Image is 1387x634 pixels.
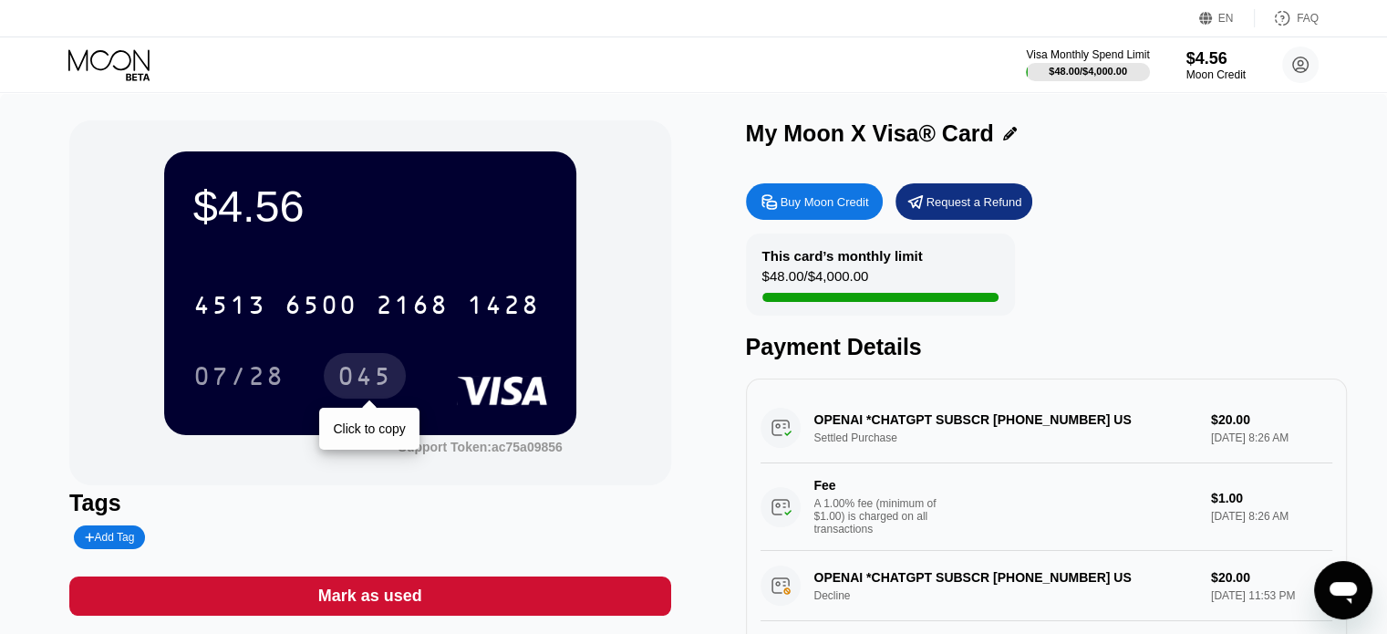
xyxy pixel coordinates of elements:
[69,577,670,616] div: Mark as used
[376,293,449,322] div: 2168
[895,183,1032,220] div: Request a Refund
[781,194,869,210] div: Buy Moon Credit
[1049,66,1127,77] div: $48.00 / $4,000.00
[1186,68,1246,81] div: Moon Credit
[285,293,357,322] div: 6500
[1211,491,1332,505] div: $1.00
[814,478,942,493] div: Fee
[1218,12,1234,25] div: EN
[182,282,551,327] div: 4513650021681428
[1026,48,1149,61] div: Visa Monthly Spend Limit
[814,497,951,535] div: A 1.00% fee (minimum of $1.00) is charged on all transactions
[1199,9,1255,27] div: EN
[318,586,422,607] div: Mark as used
[926,194,1022,210] div: Request a Refund
[193,181,547,232] div: $4.56
[1297,12,1319,25] div: FAQ
[746,334,1347,360] div: Payment Details
[1186,49,1246,68] div: $4.56
[398,440,562,454] div: Support Token:ac75a09856
[193,364,285,393] div: 07/28
[324,353,406,399] div: 045
[193,293,266,322] div: 4513
[333,421,405,436] div: Click to copy
[69,490,670,516] div: Tags
[1026,48,1149,81] div: Visa Monthly Spend Limit$48.00/$4,000.00
[1314,561,1372,619] iframe: 启动消息传送窗口的按钮
[746,120,994,147] div: My Moon X Visa® Card
[761,463,1332,551] div: FeeA 1.00% fee (minimum of $1.00) is charged on all transactions$1.00[DATE] 8:26 AM
[180,353,298,399] div: 07/28
[762,248,923,264] div: This card’s monthly limit
[398,440,562,454] div: Support Token: ac75a09856
[467,293,540,322] div: 1428
[1255,9,1319,27] div: FAQ
[746,183,883,220] div: Buy Moon Credit
[337,364,392,393] div: 045
[1186,49,1246,81] div: $4.56Moon Credit
[762,268,869,293] div: $48.00 / $4,000.00
[85,531,134,544] div: Add Tag
[74,525,145,549] div: Add Tag
[1211,510,1332,523] div: [DATE] 8:26 AM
